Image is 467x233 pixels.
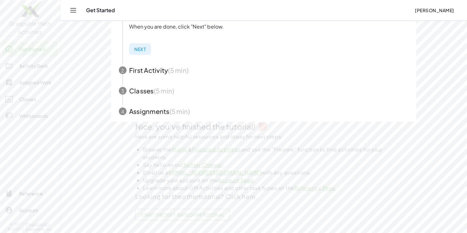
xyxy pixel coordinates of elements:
li: Browse the & and use the "Preview" function to find activities for your students. [143,146,392,161]
a: Twitter Channel [183,161,223,168]
div: Get Started [19,45,55,53]
div: 3 [119,87,127,95]
a: Assigned Work [3,75,57,90]
a: Get Started [3,41,57,57]
button: 2First Activity(5 min) [111,60,416,81]
a: [EMAIL_ADDRESS][DOMAIN_NAME] [171,169,262,176]
div: Classes [19,95,55,103]
button: Toggle navigation [68,5,78,15]
a: Start the Text-based GM Tutorial [135,209,230,220]
span: Graspable, Inc. [25,227,53,232]
li: Upgrade your account on the . [143,177,392,184]
span: 💯 [258,122,268,131]
span: v1.30.1 [10,222,22,227]
span: | [23,222,24,227]
span: Start the Text-based GM Tutorial [141,212,225,218]
span: Next [134,46,146,52]
button: [PERSON_NAME] [410,4,459,16]
span: [PERSON_NAME] [415,7,454,13]
div: 4 [119,108,127,115]
h5: Nice, you've finished the tutorial! [135,122,392,132]
div: Account [19,206,55,214]
a: Classes [3,91,57,107]
span: © 2025 [8,227,22,232]
a: Privacy policy [25,222,53,227]
span: | [23,227,24,232]
div: 2 [119,66,127,74]
a: Whiteboards [3,108,57,124]
li: Learn more about GM Activities and other task types on the . [143,184,392,192]
a: Account [3,203,57,218]
a: Activity Bank [3,58,57,73]
a: Public [172,146,188,153]
div: Assigned Work [19,79,55,86]
p: Here are some helpful resources and ideas for next steps: [135,133,392,141]
div: Activity Bank [19,62,55,70]
a: Reference Page [294,185,336,191]
span: Graspable Math Activities [9,20,51,35]
a: Featured Activities [192,146,241,153]
a: Reference [3,186,57,201]
button: Next [129,43,151,55]
p: Looking for the tutorial? Click here. [135,192,392,201]
p: When you are done, click "Next" below. [129,23,409,30]
button: 4Assignments(5 min) [111,101,416,122]
li: Email us at with any questions. [143,169,392,177]
div: Whiteboards [19,112,55,120]
em: other [182,193,199,200]
button: 3Classes(5 min) [111,81,416,101]
a: Account Page [218,177,254,184]
li: Say hello on our . [143,161,392,169]
div: Reference [19,190,55,197]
